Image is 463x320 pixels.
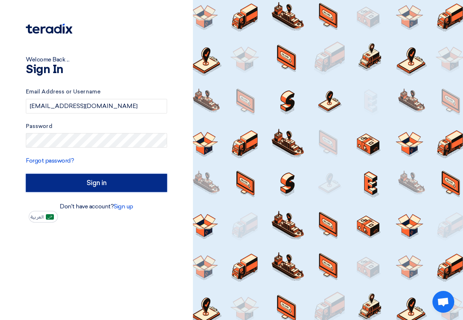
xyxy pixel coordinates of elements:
[26,88,167,96] label: Email Address or Username
[26,174,167,192] input: Sign in
[31,215,44,220] span: العربية
[26,55,167,64] div: Welcome Back ...
[26,157,74,164] a: Forgot password?
[29,211,58,223] button: العربية
[26,99,167,113] input: Enter your business email or username
[26,122,167,131] label: Password
[114,203,133,210] a: Sign up
[26,24,72,34] img: Teradix logo
[26,202,167,211] div: Don't have account?
[46,214,54,220] img: ar-AR.png
[432,291,454,313] div: Open chat
[26,64,167,76] h1: Sign In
